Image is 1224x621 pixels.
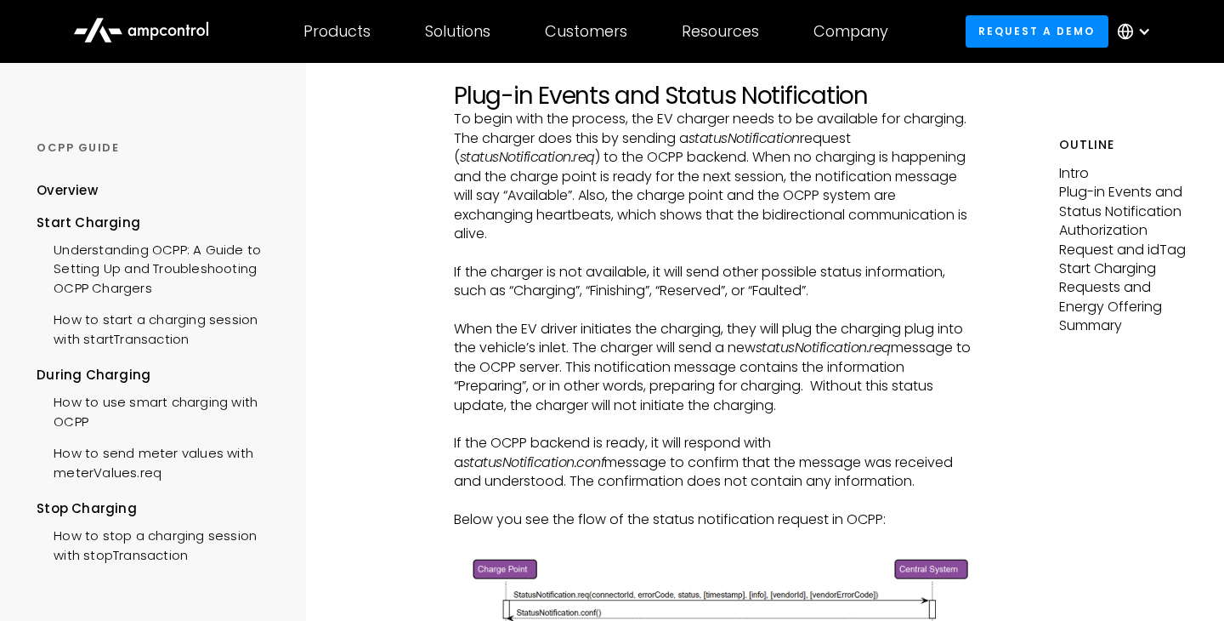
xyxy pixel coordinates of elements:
div: Overview [37,181,98,200]
div: During Charging [37,366,281,385]
p: Below you see the flow of the status notification request in OCPP: [454,510,973,529]
p: If the OCPP backend is ready, it will respond with a message to confirm that the message was rece... [454,434,973,491]
p: ‍ [454,529,973,548]
div: Company [813,22,888,41]
div: Customers [545,22,627,41]
div: Solutions [425,22,490,41]
p: ‍ [454,301,973,320]
h5: Outline [1059,136,1187,154]
em: statusNotification [688,128,800,148]
div: Resources [682,22,759,41]
em: statusNotification.conf [463,453,605,472]
div: OCPP GUIDE [37,140,281,156]
a: Overview [37,181,98,213]
p: ‍ [454,243,973,262]
p: Authorization Request and idTag [1059,221,1187,259]
p: Summary [1059,316,1187,335]
a: Request a demo [966,15,1108,47]
p: ‍ [454,62,973,81]
a: How to stop a charging session with stopTransaction [37,518,281,569]
div: Products [303,22,371,41]
em: statusNotification.req [756,338,891,357]
p: When the EV driver initiates the charging, they will plug the charging plug into the vehicle’s in... [454,320,973,415]
p: Plug-in Events and Status Notification [1059,183,1187,221]
em: statusNotification.req [460,147,595,167]
p: ‍ [454,492,973,510]
div: Stop Charging [37,499,281,518]
a: How to use smart charging with OCPP [37,385,281,436]
p: Start Charging Requests and Energy Offering [1059,259,1187,316]
p: Intro [1059,164,1187,183]
p: If the charger is not available, it will send other possible status information, such as “Chargin... [454,263,973,301]
a: How to send meter values with meterValues.req [37,436,281,487]
div: Start Charging [37,214,281,232]
p: ‍ [454,415,973,434]
a: Understanding OCPP: A Guide to Setting Up and Troubleshooting OCPP Chargers [37,232,281,302]
p: To begin with the process, the EV charger needs to be available for charging. The charger does th... [454,110,973,243]
a: How to start a charging session with startTransaction [37,302,281,353]
h2: Plug-in Events and Status Notification [454,82,973,111]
